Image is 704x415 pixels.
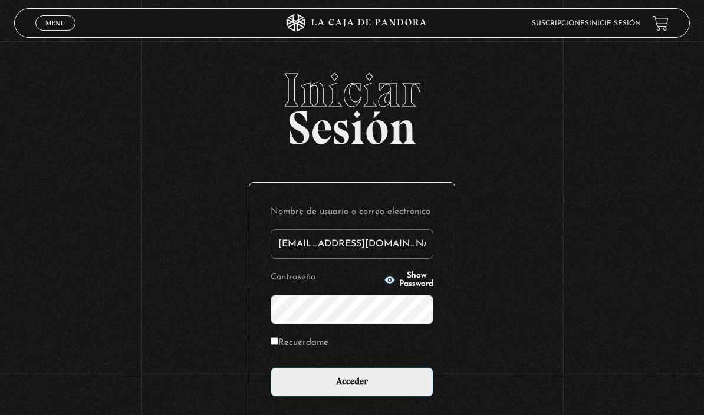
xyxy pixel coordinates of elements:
[271,337,278,345] input: Recuérdame
[271,335,328,351] label: Recuérdame
[384,272,433,288] button: Show Password
[45,19,65,27] span: Menu
[399,272,433,288] span: Show Password
[271,269,380,285] label: Contraseña
[271,367,433,397] input: Acceder
[14,67,690,114] span: Iniciar
[589,20,641,27] a: Inicie sesión
[14,67,690,142] h2: Sesión
[271,204,433,220] label: Nombre de usuario o correo electrónico
[41,29,69,38] span: Cerrar
[653,15,669,31] a: View your shopping cart
[532,20,589,27] a: Suscripciones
